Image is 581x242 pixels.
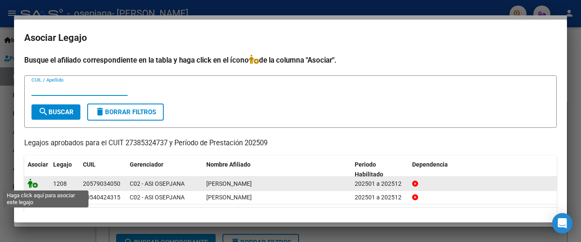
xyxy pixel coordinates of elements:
button: Borrar Filtros [87,104,164,121]
div: 202501 a 202512 [355,193,405,202]
datatable-header-cell: Asociar [24,156,50,184]
datatable-header-cell: Legajo [50,156,80,184]
span: Dependencia [412,161,448,168]
div: 20540424315 [83,193,120,202]
datatable-header-cell: Periodo Habilitado [351,156,409,184]
p: Legajos aprobados para el CUIT 27385324737 y Período de Prestación 202509 [24,138,557,149]
span: Borrar Filtros [95,108,156,116]
datatable-header-cell: Dependencia [409,156,557,184]
span: Buscar [38,108,74,116]
span: Gerenciador [130,161,163,168]
span: C02 - ASI OSEPJANA [130,180,185,187]
span: LOPEZ MENDEZ FAUSTO [206,180,252,187]
span: 1094 [53,194,67,201]
div: 202501 a 202512 [355,179,405,189]
h4: Busque el afiliado correspondiente en la tabla y haga click en el ícono de la columna "Asociar". [24,55,557,66]
button: Buscar [31,104,80,120]
div: Open Intercom Messenger [552,213,572,233]
span: LOPEZ MENDEZ LAZARO [206,194,252,201]
div: 2 registros [24,207,557,229]
span: 1208 [53,180,67,187]
span: C02 - ASI OSEPJANA [130,194,185,201]
datatable-header-cell: Nombre Afiliado [203,156,351,184]
mat-icon: search [38,107,48,117]
h2: Asociar Legajo [24,30,557,46]
datatable-header-cell: CUIL [80,156,126,184]
span: Nombre Afiliado [206,161,251,168]
span: Periodo Habilitado [355,161,383,178]
datatable-header-cell: Gerenciador [126,156,203,184]
span: Asociar [28,161,48,168]
div: 20579034050 [83,179,120,189]
span: CUIL [83,161,96,168]
span: Legajo [53,161,72,168]
mat-icon: delete [95,107,105,117]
